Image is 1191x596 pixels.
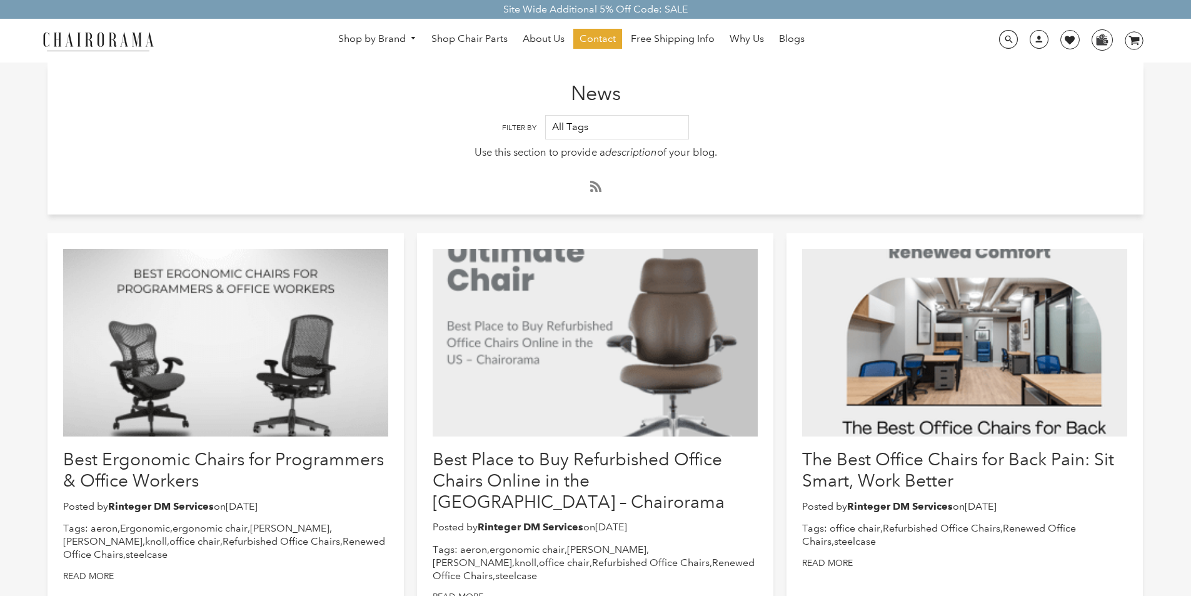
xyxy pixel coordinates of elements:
span: Contact [580,33,616,46]
a: Why Us [723,29,770,49]
a: Read more [63,570,114,582]
a: Blogs [773,29,811,49]
a: Renewed Office Chairs [63,535,385,560]
a: Refurbished Office Chairs [223,535,340,547]
a: Contact [573,29,622,49]
li: , , , [802,522,1127,548]
em: description [605,146,657,159]
p: Posted by on [63,500,388,513]
a: Best Place to Buy Refurbished Office Chairs Online in the [GEOGRAPHIC_DATA] – Chairorama [433,449,725,512]
a: Read more [802,557,853,568]
label: Filter By [502,123,536,133]
a: The Best Office Chairs for Back Pain: Sit Smart, Work Better [802,449,1114,491]
a: [PERSON_NAME] [567,543,646,555]
strong: Rinteger DM Services [478,521,583,533]
a: steelcase [834,535,876,547]
p: Posted by on [802,500,1127,513]
time: [DATE] [595,521,627,533]
a: Refurbished Office Chairs [883,522,1000,534]
h1: News [48,63,1143,105]
a: steelcase [495,570,537,582]
a: [PERSON_NAME] [63,535,143,547]
nav: DesktopNavigation [214,29,929,52]
a: steelcase [126,548,168,560]
strong: Rinteger DM Services [108,500,214,512]
a: [PERSON_NAME] [433,557,512,568]
span: Tags: [433,543,458,555]
a: Renewed Office Chairs [802,522,1076,547]
a: Ergonomic [120,522,170,534]
li: , , , , , , , , [433,543,758,582]
a: Best Ergonomic Chairs for Programmers & Office Workers [63,449,384,491]
strong: Rinteger DM Services [847,500,953,512]
time: [DATE] [226,500,258,512]
span: Free Shipping Info [631,33,715,46]
a: ergonomic chair [490,543,565,555]
span: Why Us [730,33,764,46]
a: About Us [516,29,571,49]
a: knoll [145,535,167,547]
a: ergonomic chair [173,522,248,534]
span: About Us [523,33,565,46]
a: Refurbished Office Chairs [592,557,710,568]
span: Tags: [63,522,88,534]
p: Use this section to provide a of your blog. [157,144,1033,161]
a: aeron [460,543,487,555]
p: Posted by on [433,521,758,534]
a: Renewed Office Chairs [433,557,755,582]
time: [DATE] [965,500,997,512]
a: Shop Chair Parts [425,29,514,49]
a: knoll [515,557,536,568]
a: Free Shipping Info [625,29,721,49]
a: [PERSON_NAME] [250,522,329,534]
img: WhatsApp_Image_2024-07-12_at_16.23.01.webp [1092,30,1112,49]
a: office chair [169,535,220,547]
span: Tags: [802,522,827,534]
a: office chair [830,522,880,534]
a: Shop by Brand [332,29,423,49]
img: chairorama [36,30,161,52]
a: office chair [539,557,590,568]
li: , , , , , , , , , [63,522,388,561]
span: Shop Chair Parts [431,33,508,46]
a: aeron [91,522,118,534]
span: Blogs [779,33,805,46]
